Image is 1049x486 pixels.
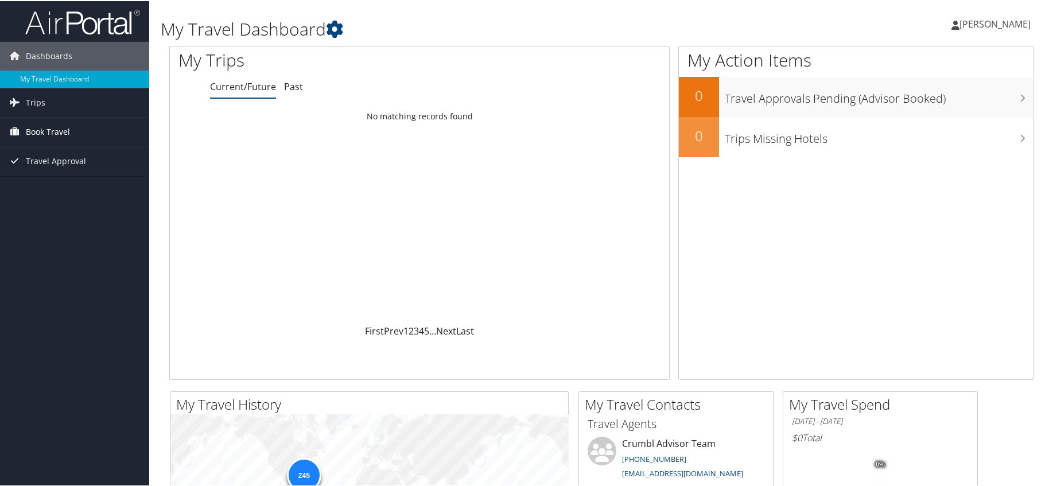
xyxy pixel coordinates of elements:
[436,324,456,336] a: Next
[26,87,45,116] span: Trips
[679,47,1033,71] h1: My Action Items
[792,430,969,443] h6: Total
[178,47,453,71] h1: My Trips
[679,85,719,104] h2: 0
[679,76,1033,116] a: 0Travel Approvals Pending (Advisor Booked)
[210,79,276,92] a: Current/Future
[26,116,70,145] span: Book Travel
[792,430,802,443] span: $0
[409,324,414,336] a: 2
[26,146,86,174] span: Travel Approval
[789,394,977,413] h2: My Travel Spend
[679,116,1033,156] a: 0Trips Missing Hotels
[622,467,743,477] a: [EMAIL_ADDRESS][DOMAIN_NAME]
[429,324,436,336] span: …
[26,41,72,69] span: Dashboards
[365,324,384,336] a: First
[679,125,719,145] h2: 0
[582,436,770,483] li: Crumbl Advisor Team
[456,324,474,336] a: Last
[414,324,419,336] a: 3
[419,324,424,336] a: 4
[161,16,748,40] h1: My Travel Dashboard
[176,394,568,413] h2: My Travel History
[588,415,764,431] h3: Travel Agents
[959,17,1031,29] span: [PERSON_NAME]
[725,84,1033,106] h3: Travel Approvals Pending (Advisor Booked)
[585,394,773,413] h2: My Travel Contacts
[792,415,969,426] h6: [DATE] - [DATE]
[622,453,686,463] a: [PHONE_NUMBER]
[170,105,669,126] td: No matching records found
[25,7,140,34] img: airportal-logo.png
[424,324,429,336] a: 5
[284,79,303,92] a: Past
[384,324,403,336] a: Prev
[876,460,885,467] tspan: 0%
[951,6,1042,40] a: [PERSON_NAME]
[725,124,1033,146] h3: Trips Missing Hotels
[403,324,409,336] a: 1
